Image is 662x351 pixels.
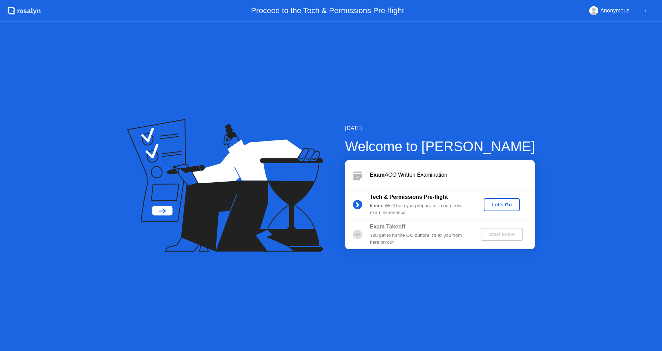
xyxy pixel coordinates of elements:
div: Start Exam [483,232,520,237]
div: [DATE] [345,124,535,133]
div: Let's Go [487,202,517,207]
button: Let's Go [484,198,520,211]
div: : We’ll help you prepare for a no-stress exam experience [370,202,469,216]
div: You get to hit the GO button! It’s all you from here on out [370,232,469,246]
div: Welcome to [PERSON_NAME] [345,136,535,157]
b: Exam [370,172,385,178]
b: 5 min [370,203,382,208]
div: ACO Written Examination [370,171,535,179]
div: ▼ [644,6,647,15]
div: Anonymous [600,6,630,15]
b: Exam Takeoff [370,224,405,230]
b: Tech & Permissions Pre-flight [370,194,448,200]
button: Start Exam [481,228,523,241]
